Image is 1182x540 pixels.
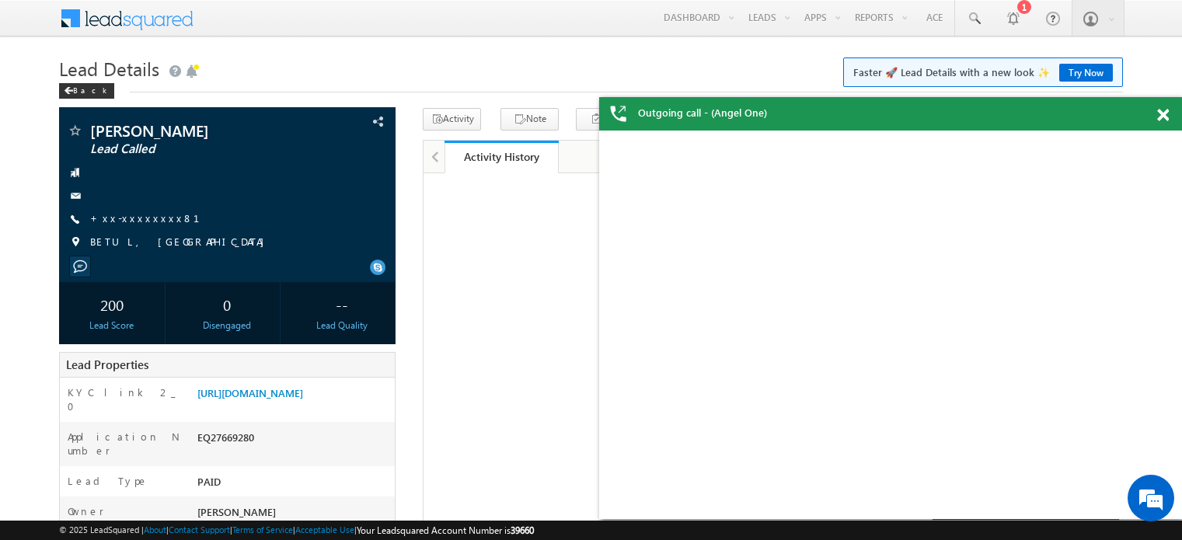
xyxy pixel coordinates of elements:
a: Back [59,82,122,96]
div: 200 [63,290,161,319]
span: [PERSON_NAME] [90,123,298,138]
a: +xx-xxxxxxxx81 [90,211,218,225]
div: EQ27669280 [194,430,395,451]
span: © 2025 LeadSquared | | | | | [59,523,534,538]
a: Terms of Service [232,524,293,535]
div: Activity History [456,149,547,164]
div: Back [59,83,114,99]
span: Lead Properties [66,357,148,372]
a: About [144,524,166,535]
span: Outgoing call - (Angel One) [638,106,767,120]
button: Activity [423,108,481,131]
label: Owner [68,504,104,518]
span: Your Leadsquared Account Number is [357,524,534,536]
a: Activity History [445,141,559,173]
span: 39660 [511,524,534,536]
div: -- [293,290,391,319]
span: Lead Details [59,56,159,81]
div: Lead Score [63,319,161,333]
label: Lead Type [68,474,148,488]
span: BETUL, [GEOGRAPHIC_DATA] [90,235,272,250]
span: Faster 🚀 Lead Details with a new look ✨ [853,64,1113,80]
div: PAID [194,474,395,496]
div: Lead Quality [293,319,391,333]
a: Notes [559,141,673,173]
span: Lead Called [90,141,298,157]
div: Disengaged [178,319,276,333]
div: 0 [178,290,276,319]
button: Task [576,108,634,131]
a: Try Now [1059,64,1113,82]
a: [URL][DOMAIN_NAME] [197,386,303,399]
a: Contact Support [169,524,230,535]
button: Note [500,108,559,131]
label: Application Number [68,430,181,458]
div: Notes [571,148,659,166]
a: Acceptable Use [295,524,354,535]
label: KYC link 2_0 [68,385,181,413]
span: [PERSON_NAME] [197,505,276,518]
